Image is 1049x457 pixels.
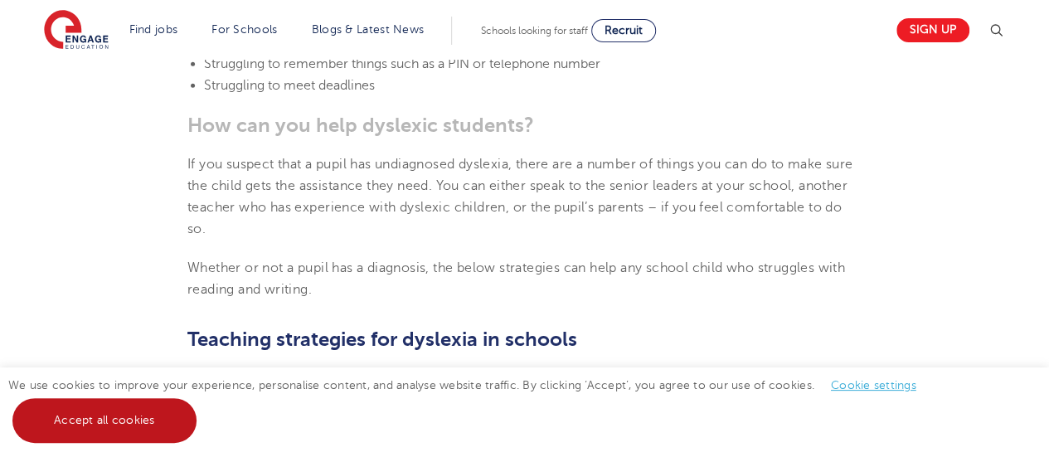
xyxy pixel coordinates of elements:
[591,19,656,42] a: Recruit
[896,18,969,42] a: Sign up
[8,379,933,426] span: We use cookies to improve your experience, personalise content, and analyse website traffic. By c...
[204,78,375,93] span: Struggling to meet deadlines
[12,398,197,443] a: Accept all cookies
[129,23,178,36] a: Find jobs
[605,24,643,36] span: Recruit
[481,25,588,36] span: Schools looking for staff
[187,260,845,297] span: Whether or not a pupil has a diagnosis, the below strategies can help any school child who strugg...
[204,56,600,71] span: Struggling to remember things such as a PIN or telephone number
[187,328,577,351] b: Teaching strategies for dyslexia in schools
[187,114,534,137] b: How can you help dyslexic students?
[187,157,852,237] span: If you suspect that a pupil has undiagnosed dyslexia, there are a number of things you can do to ...
[831,379,916,391] a: Cookie settings
[44,10,109,51] img: Engage Education
[312,23,425,36] a: Blogs & Latest News
[211,23,277,36] a: For Schools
